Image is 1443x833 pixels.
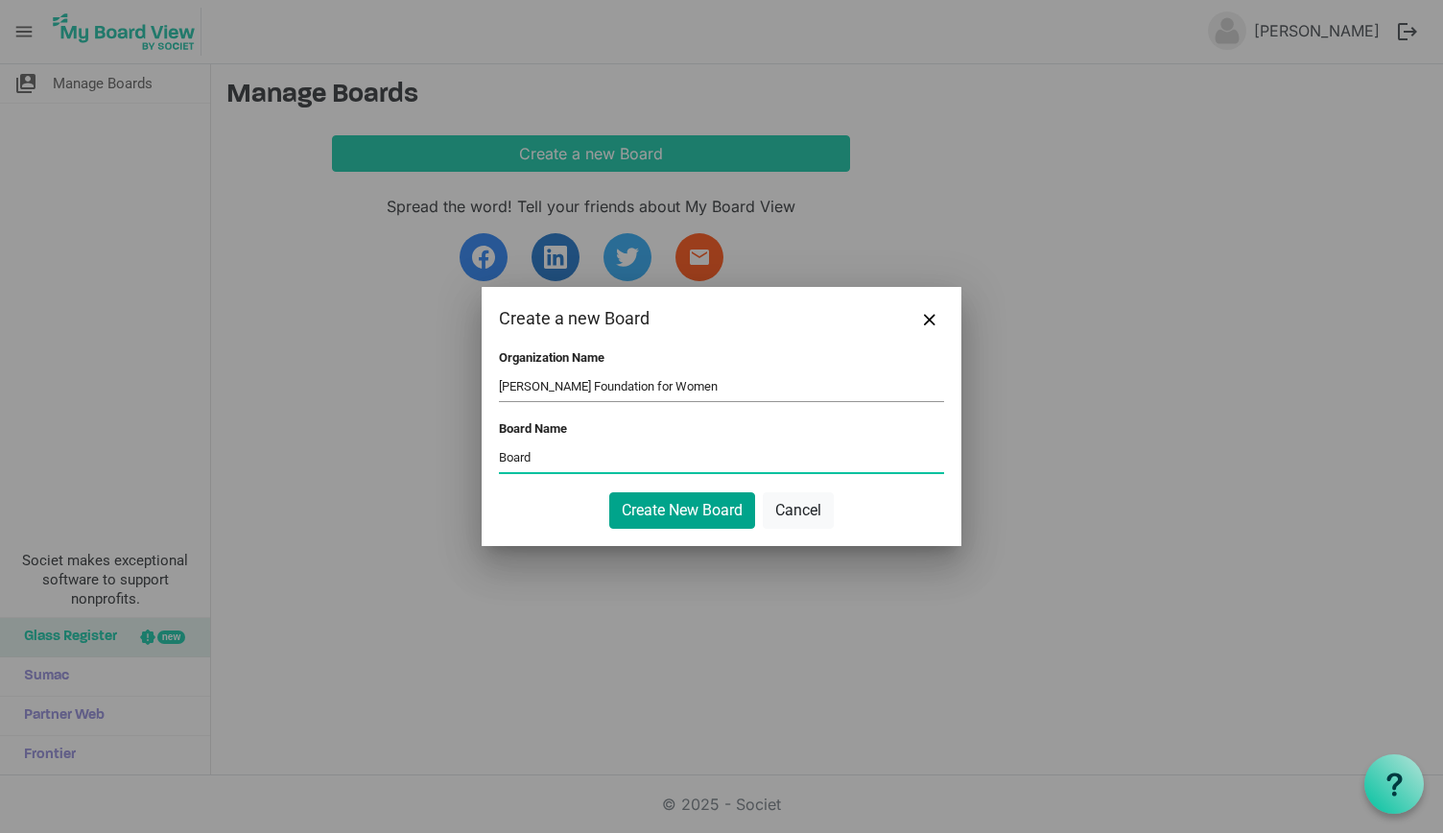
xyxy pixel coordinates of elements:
button: Cancel [763,492,834,529]
button: Close [915,304,944,333]
label: Board Name [499,421,567,436]
label: Organization Name [499,350,604,365]
button: Create New Board [609,492,755,529]
div: Create a new Board [499,304,855,333]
